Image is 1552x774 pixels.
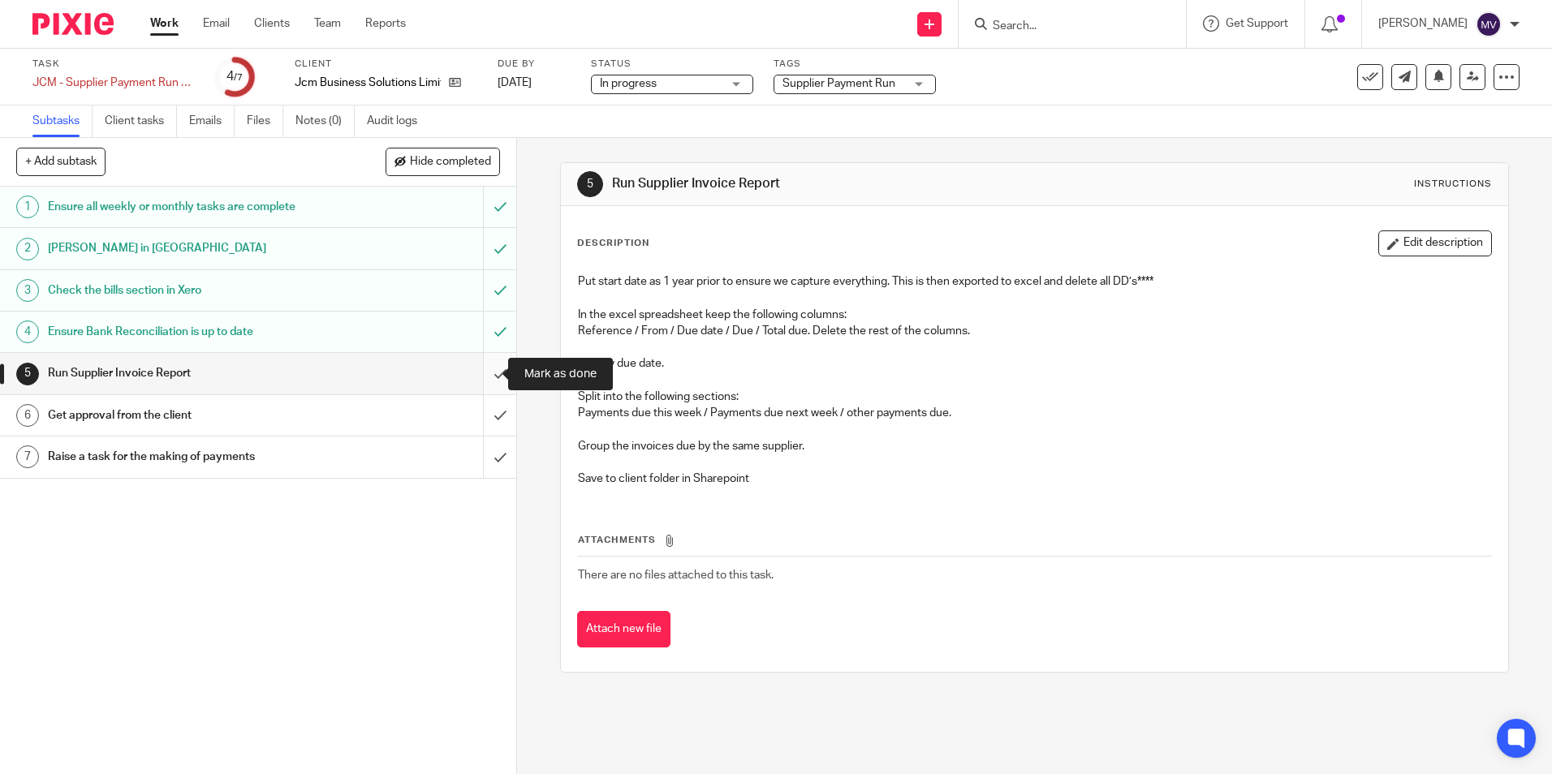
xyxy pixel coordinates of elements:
[600,78,657,89] span: In progress
[16,148,106,175] button: + Add subtask
[247,105,283,137] a: Files
[782,78,895,89] span: Supplier Payment Run
[578,273,1490,290] p: Put start date as 1 year prior to ensure we capture everything. This is then exported to excel an...
[16,445,39,468] div: 7
[48,320,327,344] h1: Ensure Bank Reconciliation is up to date
[386,148,500,175] button: Hide completed
[498,77,532,88] span: [DATE]
[32,58,195,71] label: Task
[578,389,1490,422] p: Split into the following sections: Payments due this week / Payments due next week / other paymen...
[16,320,39,343] div: 4
[48,195,327,219] h1: Ensure all weekly or monthly tasks are complete
[314,15,341,32] a: Team
[578,307,1490,340] p: In the excel spreadsheet keep the following columns: Reference / From / Due date / Due / Total du...
[48,236,327,260] h1: [PERSON_NAME] in [GEOGRAPHIC_DATA]
[1476,11,1502,37] img: svg%3E
[612,175,1069,192] h1: Run Supplier Invoice Report
[48,403,327,428] h1: Get approval from the client
[774,58,936,71] label: Tags
[32,13,114,35] img: Pixie
[365,15,406,32] a: Reports
[254,15,290,32] a: Clients
[577,237,649,250] p: Description
[577,171,603,197] div: 5
[16,404,39,427] div: 6
[295,105,355,137] a: Notes (0)
[48,278,327,303] h1: Check the bills section in Xero
[150,15,179,32] a: Work
[105,105,177,137] a: Client tasks
[203,15,230,32] a: Email
[578,570,774,581] span: There are no files attached to this task.
[410,156,491,169] span: Hide completed
[16,196,39,218] div: 1
[498,58,571,71] label: Due by
[32,105,93,137] a: Subtasks
[577,611,670,647] button: Attach new file
[991,19,1137,34] input: Search
[234,73,243,82] small: /7
[578,355,1490,372] p: Sort by due date.
[48,445,327,469] h1: Raise a task for the making of payments
[226,67,243,86] div: 4
[1414,178,1492,191] div: Instructions
[16,238,39,260] div: 2
[1226,18,1288,29] span: Get Support
[32,75,195,91] div: JCM - Supplier Payment Run Weekly - YST makes payments
[295,58,477,71] label: Client
[591,58,753,71] label: Status
[367,105,429,137] a: Audit logs
[16,363,39,385] div: 5
[578,438,1490,454] p: Group the invoices due by the same supplier.
[1378,15,1468,32] p: [PERSON_NAME]
[189,105,235,137] a: Emails
[16,279,39,302] div: 3
[1378,230,1492,256] button: Edit description
[578,471,1490,487] p: Save to client folder in Sharepoint
[295,75,441,91] p: Jcm Business Solutions Limited
[578,535,656,544] span: Attachments
[48,361,327,385] h1: Run Supplier Invoice Report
